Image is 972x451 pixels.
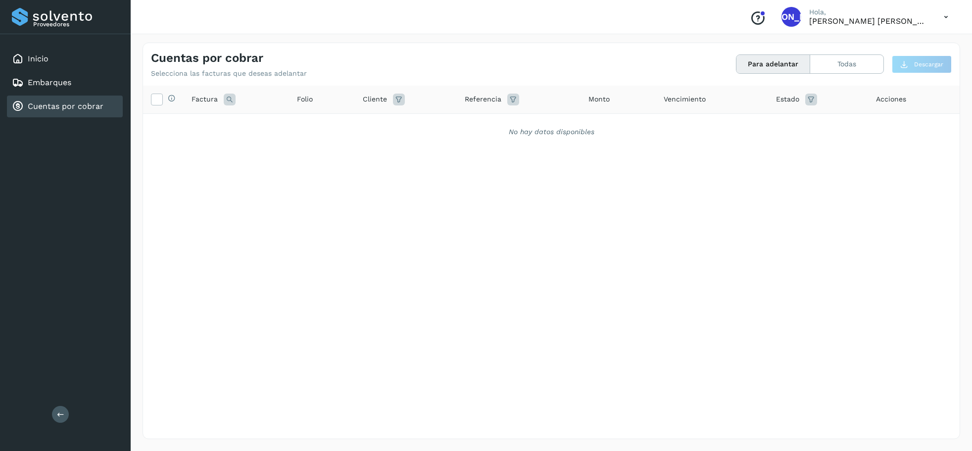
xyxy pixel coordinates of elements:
[28,101,103,111] a: Cuentas por cobrar
[914,60,943,69] span: Descargar
[28,54,49,63] a: Inicio
[192,94,218,104] span: Factura
[809,16,928,26] p: Jesus Alberto Altamirano Alvarez
[297,94,313,104] span: Folio
[664,94,706,104] span: Vencimiento
[7,96,123,117] div: Cuentas por cobrar
[28,78,71,87] a: Embarques
[465,94,501,104] span: Referencia
[809,8,928,16] p: Hola,
[7,72,123,94] div: Embarques
[7,48,123,70] div: Inicio
[736,55,810,73] button: Para adelantar
[810,55,883,73] button: Todas
[776,94,799,104] span: Estado
[588,94,610,104] span: Monto
[363,94,387,104] span: Cliente
[151,51,263,65] h4: Cuentas por cobrar
[151,69,307,78] p: Selecciona las facturas que deseas adelantar
[156,127,947,137] div: No hay datos disponibles
[892,55,952,73] button: Descargar
[33,21,119,28] p: Proveedores
[876,94,906,104] span: Acciones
